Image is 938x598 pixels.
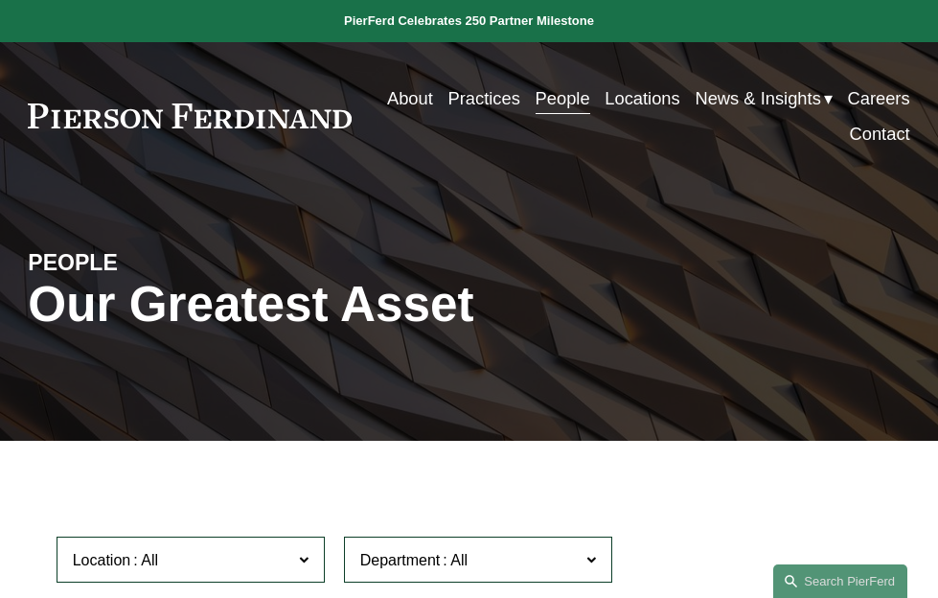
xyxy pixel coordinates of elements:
a: Practices [448,80,520,116]
a: People [536,80,590,116]
span: Department [360,552,441,568]
a: Search this site [773,564,907,598]
h1: Our Greatest Asset [28,277,616,333]
a: About [387,80,433,116]
a: Contact [849,116,909,151]
a: Careers [847,80,909,116]
span: News & Insights [695,82,820,114]
a: Locations [605,80,679,116]
h4: PEOPLE [28,249,248,277]
a: folder dropdown [695,80,832,116]
span: Location [73,552,131,568]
